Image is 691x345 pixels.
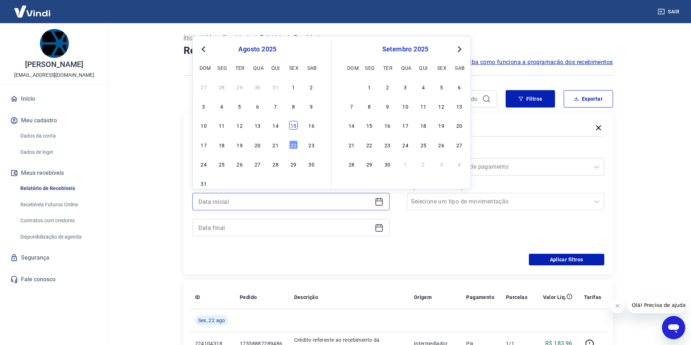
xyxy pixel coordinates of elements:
[401,160,410,168] div: Choose quarta-feira, 1 de outubro de 2025
[206,33,251,42] a: Meus Recebíveis
[198,222,372,233] input: Data final
[294,294,318,301] p: Descrição
[408,148,603,157] label: Forma de Pagamento
[419,63,428,72] div: qui
[455,83,464,91] div: Choose sábado, 6 de setembro de 2025
[463,58,613,67] span: Saiba como funciona a programação dos recebimentos
[17,181,100,196] a: Relatório de Recebíveis
[401,140,410,149] div: Choose quarta-feira, 24 de setembro de 2025
[235,102,244,110] div: Choose terça-feira, 5 de agosto de 2025
[9,91,100,107] a: Início
[17,129,100,143] a: Dados da conta
[610,299,625,313] iframe: Fechar mensagem
[455,140,464,149] div: Choose sábado, 27 de setembro de 2025
[365,160,374,168] div: Choose segunda-feira, 29 de setembro de 2025
[184,33,198,42] p: Início
[253,121,262,130] div: Choose quarta-feira, 13 de agosto de 2025
[289,121,298,130] div: Choose sexta-feira, 15 de agosto de 2025
[419,121,428,130] div: Choose quinta-feira, 18 de setembro de 2025
[289,83,298,91] div: Choose sexta-feira, 1 de agosto de 2025
[455,45,464,54] button: Next Month
[383,102,392,110] div: Choose terça-feira, 9 de setembro de 2025
[200,179,208,188] div: Choose domingo, 31 de agosto de 2025
[365,121,374,130] div: Choose segunda-feira, 15 de setembro de 2025
[289,179,298,188] div: Choose sexta-feira, 5 de setembro de 2025
[200,160,208,168] div: Choose domingo, 24 de agosto de 2025
[195,294,200,301] p: ID
[40,29,69,58] img: 87a70744-245b-4d61-af27-6a4fa1106efb.jpeg
[184,43,613,58] h4: Relatório de Recebíveis
[419,140,428,149] div: Choose quinta-feira, 25 de setembro de 2025
[289,63,298,72] div: sex
[401,121,410,130] div: Choose quarta-feira, 17 de setembro de 2025
[383,140,392,149] div: Choose terça-feira, 23 de setembro de 2025
[365,140,374,149] div: Choose segunda-feira, 22 de setembro de 2025
[401,83,410,91] div: Choose quarta-feira, 3 de setembro de 2025
[254,33,257,42] p: /
[419,102,428,110] div: Choose quinta-feira, 11 de setembro de 2025
[235,121,244,130] div: Choose terça-feira, 12 de agosto de 2025
[200,140,208,149] div: Choose domingo, 17 de agosto de 2025
[346,81,465,169] div: month 2025-09
[347,160,356,168] div: Choose domingo, 28 de setembro de 2025
[217,140,226,149] div: Choose segunda-feira, 18 de agosto de 2025
[307,121,316,130] div: Choose sábado, 16 de agosto de 2025
[437,160,446,168] div: Choose sexta-feira, 3 de outubro de 2025
[419,83,428,91] div: Choose quinta-feira, 4 de setembro de 2025
[365,63,374,72] div: seg
[662,316,685,339] iframe: Botão para abrir a janela de mensagens
[253,140,262,149] div: Choose quarta-feira, 20 de agosto de 2025
[199,45,208,54] button: Previous Month
[271,179,280,188] div: Choose quinta-feira, 4 de setembro de 2025
[240,294,257,301] p: Pedido
[217,102,226,110] div: Choose segunda-feira, 4 de agosto de 2025
[271,160,280,168] div: Choose quinta-feira, 28 de agosto de 2025
[466,294,494,301] p: Pagamento
[17,230,100,244] a: Disponibilização de agenda
[347,102,356,110] div: Choose domingo, 7 de setembro de 2025
[347,63,356,72] div: dom
[217,179,226,188] div: Choose segunda-feira, 1 de setembro de 2025
[17,145,100,160] a: Dados de login
[198,81,317,189] div: month 2025-08
[437,102,446,110] div: Choose sexta-feira, 12 de setembro de 2025
[9,250,100,266] a: Segurança
[235,63,244,72] div: ter
[198,317,225,324] span: Sex, 22 ago
[656,5,682,18] button: Sair
[307,140,316,149] div: Choose sábado, 23 de agosto de 2025
[217,83,226,91] div: Choose segunda-feira, 28 de julho de 2025
[9,272,100,287] a: Fale conosco
[401,102,410,110] div: Choose quarta-feira, 10 de setembro de 2025
[271,102,280,110] div: Choose quinta-feira, 7 de agosto de 2025
[271,63,280,72] div: qui
[346,45,465,54] div: setembro 2025
[307,83,316,91] div: Choose sábado, 2 de agosto de 2025
[217,63,226,72] div: seg
[307,63,316,72] div: sab
[253,63,262,72] div: qua
[14,71,94,79] p: [EMAIL_ADDRESS][DOMAIN_NAME]
[217,121,226,130] div: Choose segunda-feira, 11 de agosto de 2025
[200,121,208,130] div: Choose domingo, 10 de agosto de 2025
[437,63,446,72] div: sex
[253,160,262,168] div: Choose quarta-feira, 27 de agosto de 2025
[9,0,56,22] img: Vindi
[347,140,356,149] div: Choose domingo, 21 de setembro de 2025
[408,183,603,192] label: Tipo de Movimentação
[200,102,208,110] div: Choose domingo, 3 de agosto de 2025
[506,294,527,301] p: Parcelas
[437,121,446,130] div: Choose sexta-feira, 19 de setembro de 2025
[455,160,464,168] div: Choose sábado, 4 de outubro de 2025
[271,121,280,130] div: Choose quinta-feira, 14 de agosto de 2025
[253,102,262,110] div: Choose quarta-feira, 6 de agosto de 2025
[529,254,604,265] button: Aplicar filtros
[201,33,203,42] p: /
[455,102,464,110] div: Choose sábado, 13 de setembro de 2025
[200,63,208,72] div: dom
[4,5,61,11] span: Olá! Precisa de ajuda?
[347,121,356,130] div: Choose domingo, 14 de setembro de 2025
[383,83,392,91] div: Choose terça-feira, 2 de setembro de 2025
[289,160,298,168] div: Choose sexta-feira, 29 de agosto de 2025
